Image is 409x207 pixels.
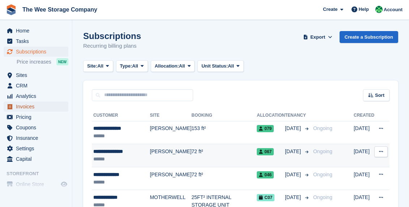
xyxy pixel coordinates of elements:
th: Customer [92,110,150,121]
td: 72 ft² [192,167,257,190]
a: menu [4,36,68,46]
span: [DATE] [285,148,302,155]
span: 046 [257,171,274,178]
span: Sites [16,70,59,80]
th: Created [354,110,374,121]
span: All [132,62,138,70]
a: Price increases NEW [17,58,68,66]
a: menu [4,112,68,122]
span: 079 [257,125,274,132]
span: Subscriptions [16,47,59,57]
img: stora-icon-8386f47178a22dfd0bd8f6a31ec36ba5ce8667c1dd55bd0f319d3a0aa187defe.svg [6,4,17,15]
th: Site [150,110,191,121]
p: Recurring billing plans [83,42,141,50]
span: Unit Status: [201,62,228,70]
span: [DATE] [285,194,302,201]
a: menu [4,47,68,57]
span: Site: [87,62,97,70]
a: menu [4,102,68,112]
span: Capital [16,154,59,164]
span: Export [310,34,325,41]
td: [PERSON_NAME] [150,167,191,190]
td: 153 ft² [192,121,257,144]
span: [DATE] [285,171,302,178]
span: Ongoing [313,172,332,177]
span: Pricing [16,112,59,122]
td: [DATE] [354,121,374,144]
span: Insurance [16,133,59,143]
th: Tenancy [285,110,310,121]
span: All [179,62,185,70]
button: Type: All [116,60,148,72]
button: Site: All [83,60,113,72]
th: Allocation [257,110,285,121]
span: Ongoing [313,194,332,200]
td: [DATE] [354,144,374,167]
span: Home [16,26,59,36]
button: Allocation: All [151,60,195,72]
span: Allocation: [155,62,179,70]
span: C07 [257,194,274,201]
span: Analytics [16,91,59,101]
button: Export [302,31,334,43]
div: NEW [56,58,68,65]
th: Booking [192,110,257,121]
span: Sort [375,92,384,99]
a: menu [4,122,68,133]
a: menu [4,154,68,164]
a: Preview store [60,180,68,189]
span: Coupons [16,122,59,133]
a: menu [4,91,68,101]
a: Create a Subscription [340,31,398,43]
td: [DATE] [354,167,374,190]
span: Create [323,6,337,13]
span: Price increases [17,59,51,65]
a: menu [4,81,68,91]
a: menu [4,26,68,36]
span: All [97,62,103,70]
td: 72 ft² [192,144,257,167]
a: menu [4,179,68,189]
span: Invoices [16,102,59,112]
h1: Subscriptions [83,31,141,41]
span: Settings [16,143,59,154]
button: Unit Status: All [197,60,243,72]
td: [PERSON_NAME] [150,144,191,167]
a: menu [4,133,68,143]
td: [PERSON_NAME] [150,121,191,144]
span: Tasks [16,36,59,46]
span: All [228,62,234,70]
span: Storefront [7,170,72,177]
a: The Wee Storage Company [20,4,100,16]
span: Online Store [16,179,59,189]
a: menu [4,143,68,154]
span: Help [359,6,369,13]
span: Ongoing [313,148,332,154]
span: 067 [257,148,274,155]
img: Monika Pawlaczek [375,6,383,13]
a: menu [4,70,68,80]
span: Type: [120,62,132,70]
span: Ongoing [313,125,332,131]
span: [DATE] [285,125,302,132]
span: Account [384,6,402,13]
span: CRM [16,81,59,91]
